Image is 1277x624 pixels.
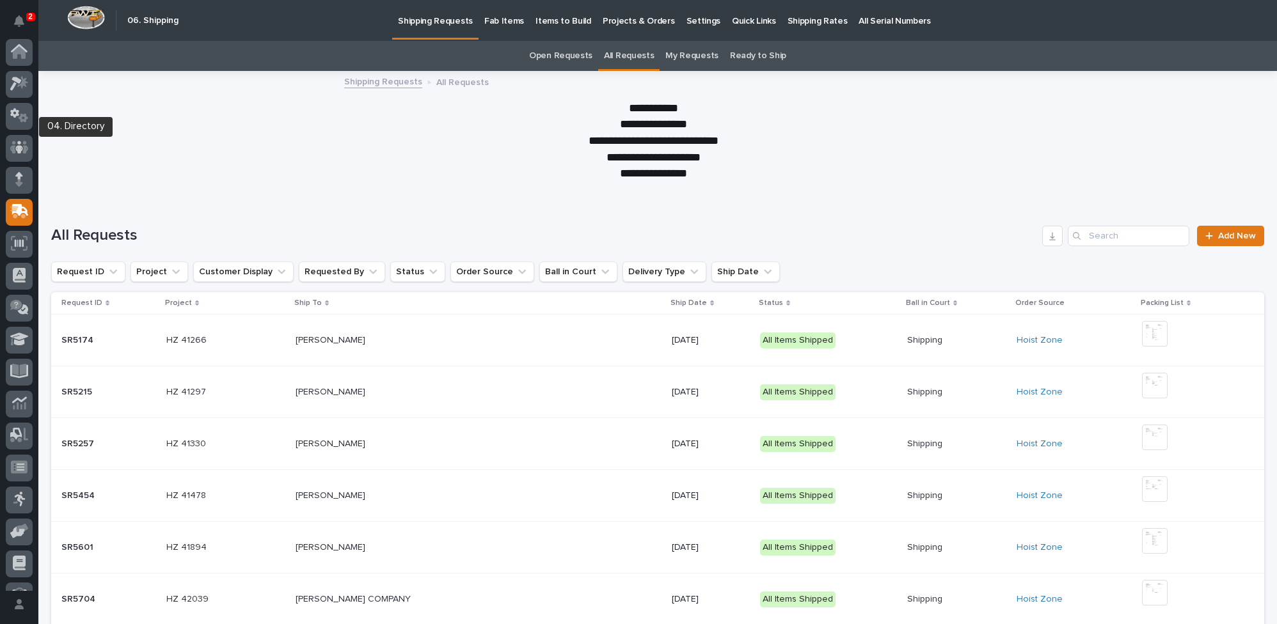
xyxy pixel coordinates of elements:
[436,74,489,88] p: All Requests
[296,436,368,449] p: [PERSON_NAME]
[672,335,750,346] p: [DATE]
[51,366,1264,418] tr: SR5215SR5215 HZ 41297HZ 41297 [PERSON_NAME][PERSON_NAME] [DATE]All Items ShippedShippingShipping ...
[16,15,33,36] div: Notifications2
[760,436,836,452] div: All Items Shipped
[759,296,783,310] p: Status
[623,261,706,282] button: Delivery Type
[51,418,1264,470] tr: SR5257SR5257 HZ 41330HZ 41330 [PERSON_NAME][PERSON_NAME] [DATE]All Items ShippedShippingShipping ...
[296,540,368,553] p: [PERSON_NAME]
[61,296,102,310] p: Request ID
[51,522,1264,573] tr: SR5601SR5601 HZ 41894HZ 41894 [PERSON_NAME][PERSON_NAME] [DATE]All Items ShippedShippingShipping ...
[1197,226,1264,246] a: Add New
[166,540,209,553] p: HZ 41894
[344,74,422,88] a: Shipping Requests
[390,261,445,282] button: Status
[166,591,211,605] p: HZ 42039
[165,296,192,310] p: Project
[51,261,125,282] button: Request ID
[907,540,945,553] p: Shipping
[131,261,188,282] button: Project
[1015,296,1065,310] p: Order Source
[907,384,945,398] p: Shipping
[730,41,786,71] a: Ready to Ship
[61,436,97,449] p: SR5257
[1017,387,1063,398] a: Hoist Zone
[760,384,836,400] div: All Items Shipped
[296,488,368,501] p: [PERSON_NAME]
[907,488,945,501] p: Shipping
[1068,226,1189,246] input: Search
[166,384,209,398] p: HZ 41297
[760,488,836,504] div: All Items Shipped
[51,226,1037,245] h1: All Requests
[294,296,322,310] p: Ship To
[1017,594,1063,605] a: Hoist Zone
[907,332,945,346] p: Shipping
[61,488,97,501] p: SR5454
[1017,439,1063,449] a: Hoist Zone
[166,436,209,449] p: HZ 41330
[6,8,33,35] button: Notifications
[711,261,780,282] button: Ship Date
[1017,490,1063,501] a: Hoist Zone
[166,488,209,501] p: HZ 41478
[1218,231,1256,240] span: Add New
[67,6,105,29] img: Workspace Logo
[907,591,945,605] p: Shipping
[28,12,33,21] p: 2
[299,261,385,282] button: Requested By
[127,15,178,26] h2: 06. Shipping
[672,542,750,553] p: [DATE]
[760,540,836,556] div: All Items Shipped
[604,41,654,71] a: All Requests
[672,594,750,605] p: [DATE]
[450,261,534,282] button: Order Source
[1017,542,1063,553] a: Hoist Zone
[665,41,718,71] a: My Requests
[51,470,1264,522] tr: SR5454SR5454 HZ 41478HZ 41478 [PERSON_NAME][PERSON_NAME] [DATE]All Items ShippedShippingShipping ...
[529,41,592,71] a: Open Requests
[61,332,96,346] p: SR5174
[1141,296,1184,310] p: Packing List
[672,490,750,501] p: [DATE]
[760,591,836,607] div: All Items Shipped
[296,591,413,605] p: [PERSON_NAME] COMPANY
[166,332,209,346] p: HZ 41266
[539,261,617,282] button: Ball in Court
[193,261,294,282] button: Customer Display
[51,315,1264,366] tr: SR5174SR5174 HZ 41266HZ 41266 [PERSON_NAME][PERSON_NAME] [DATE]All Items ShippedShippingShipping ...
[61,591,98,605] p: SR5704
[296,332,368,346] p: [PERSON_NAME]
[670,296,707,310] p: Ship Date
[1017,335,1063,346] a: Hoist Zone
[907,436,945,449] p: Shipping
[672,387,750,398] p: [DATE]
[61,540,96,553] p: SR5601
[296,384,368,398] p: [PERSON_NAME]
[61,384,95,398] p: SR5215
[906,296,950,310] p: Ball in Court
[760,332,836,348] div: All Items Shipped
[672,439,750,449] p: [DATE]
